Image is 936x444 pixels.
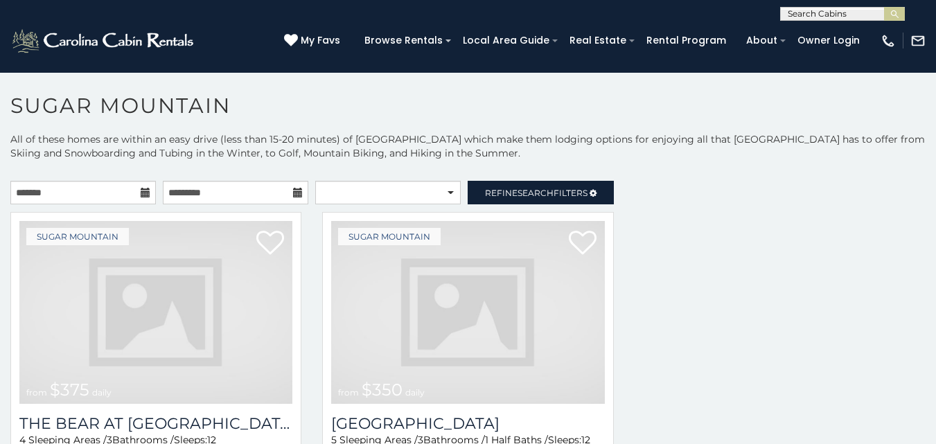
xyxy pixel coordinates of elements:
a: About [739,30,784,51]
img: phone-regular-white.png [881,33,896,48]
img: dummy-image.jpg [331,221,604,404]
img: dummy-image.jpg [19,221,292,404]
a: Rental Program [639,30,733,51]
span: $375 [50,380,89,400]
a: Real Estate [563,30,633,51]
a: Sugar Mountain [338,228,441,245]
h3: The Bear At Sugar Mountain [19,414,292,433]
a: Add to favorites [569,229,597,258]
span: Refine Filters [485,188,588,198]
span: $350 [362,380,403,400]
a: My Favs [284,33,344,48]
img: White-1-2.png [10,27,197,55]
span: My Favs [301,33,340,48]
a: Add to favorites [256,229,284,258]
a: The Bear At [GEOGRAPHIC_DATA] [19,414,292,433]
a: [GEOGRAPHIC_DATA] [331,414,604,433]
a: from $375 daily [19,221,292,404]
a: RefineSearchFilters [468,181,613,204]
span: daily [405,387,425,398]
h3: Grouse Moor Lodge [331,414,604,433]
a: Local Area Guide [456,30,556,51]
a: Browse Rentals [357,30,450,51]
a: Owner Login [791,30,867,51]
img: mail-regular-white.png [910,33,926,48]
a: Sugar Mountain [26,228,129,245]
span: from [338,387,359,398]
span: from [26,387,47,398]
span: Search [518,188,554,198]
span: daily [92,387,112,398]
a: from $350 daily [331,221,604,404]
